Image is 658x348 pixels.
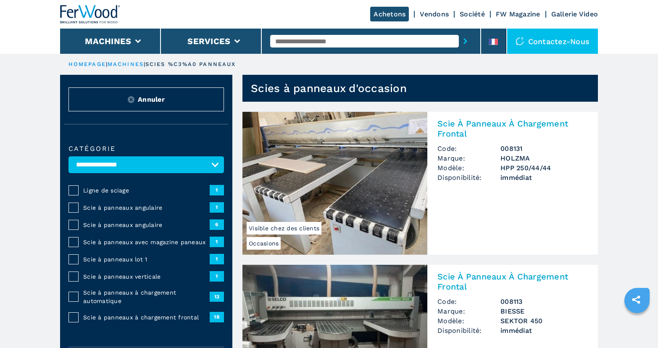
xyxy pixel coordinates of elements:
a: Société [460,10,485,18]
span: Disponibilité: [437,173,500,182]
img: Ferwood [60,5,121,24]
span: Occasions [247,237,281,250]
h2: Scie À Panneaux À Chargement Frontal [437,119,588,139]
span: 1 [210,237,224,247]
span: Marque: [437,306,500,316]
h3: SEKTOR 450 [500,316,588,326]
h3: 008113 [500,297,588,306]
span: Scie à panneaux à chargement frontal [83,313,210,322]
button: Services [187,36,230,46]
img: Scie À Panneaux À Chargement Frontal HOLZMA HPP 250/44/44 [242,112,427,255]
span: 1 [210,185,224,195]
h3: BIESSE [500,306,588,316]
span: Annuler [138,95,165,104]
span: Scie à panneaux verticale [83,272,210,281]
span: Disponibilité: [437,326,500,335]
button: submit-button [459,32,472,51]
span: | [106,61,108,67]
h2: Scie À Panneaux À Chargement Frontal [437,272,588,292]
span: Scie à panneaux angulaire [83,221,210,229]
a: sharethis [626,289,647,310]
span: Code: [437,297,500,306]
a: FW Magazine [496,10,540,18]
span: immédiat [500,326,588,335]
span: Scie à panneaux à chargement automatique [83,288,210,305]
button: ResetAnnuler [68,87,224,111]
span: 1 [210,202,224,212]
span: Modèle: [437,316,500,326]
label: catégorie [68,145,224,152]
span: Marque: [437,153,500,163]
h3: HPP 250/44/44 [500,163,588,173]
span: Scie à panneaux angulaire [83,203,210,212]
img: Contactez-nous [516,37,524,45]
span: 13 [210,292,224,302]
a: Achetons [370,7,409,21]
h3: HOLZMA [500,153,588,163]
span: Ligne de sciage [83,186,210,195]
span: 18 [210,312,224,322]
span: Scie à panneaux lot 1 [83,255,210,264]
span: Modèle: [437,163,500,173]
span: Code: [437,144,500,153]
a: machines [108,61,144,67]
span: Scie à panneaux avec magazine paneaux [83,238,210,246]
a: Gallerie Video [551,10,598,18]
img: Reset [128,96,134,103]
span: immédiat [500,173,588,182]
h3: 008131 [500,144,588,153]
div: Contactez-nous [507,29,598,54]
span: | [144,61,145,67]
span: 1 [210,271,224,281]
span: Visible chez des clients [247,222,321,235]
a: Scie À Panneaux À Chargement Frontal HOLZMA HPP 250/44/44OccasionsVisible chez des clientsScie À ... [242,112,598,255]
h1: Scies à panneaux d'occasion [251,82,407,95]
p: scies %C3%A0 panneaux [145,61,236,68]
span: 6 [210,219,224,229]
span: 1 [210,254,224,264]
button: Machines [85,36,131,46]
a: Vendons [420,10,449,18]
a: HOMEPAGE [68,61,106,67]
